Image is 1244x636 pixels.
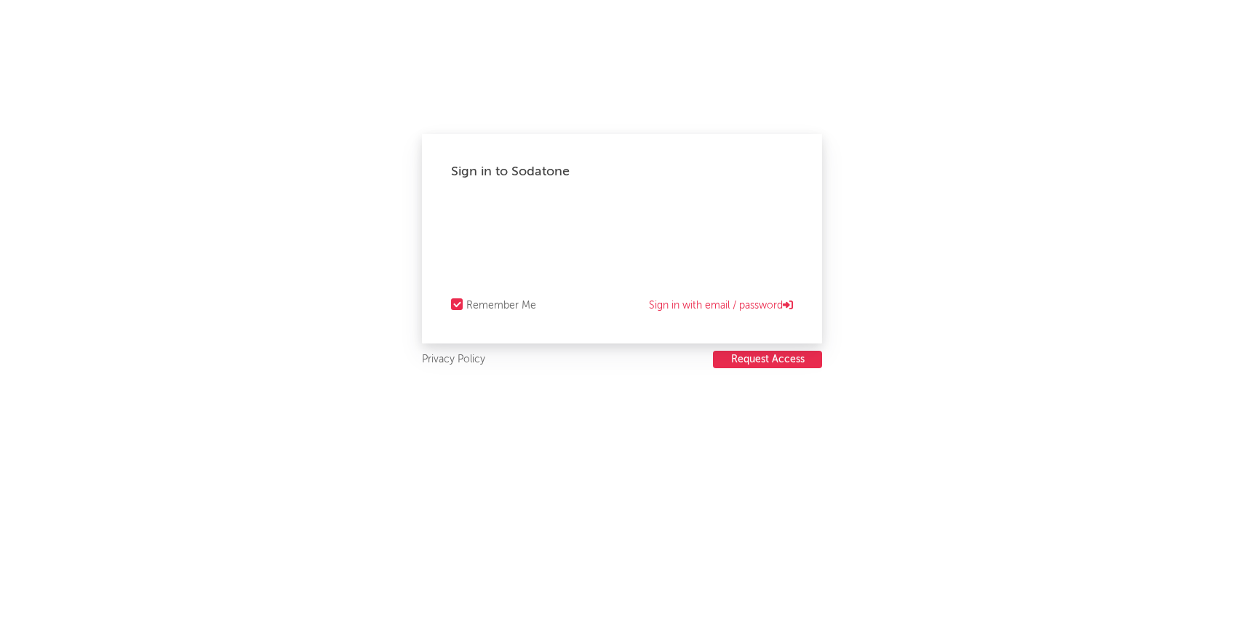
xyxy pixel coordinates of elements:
button: Request Access [713,351,822,368]
a: Request Access [713,351,822,369]
div: Sign in to Sodatone [451,163,793,180]
a: Sign in with email / password [649,297,793,314]
div: Remember Me [466,297,536,314]
a: Privacy Policy [422,351,485,369]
